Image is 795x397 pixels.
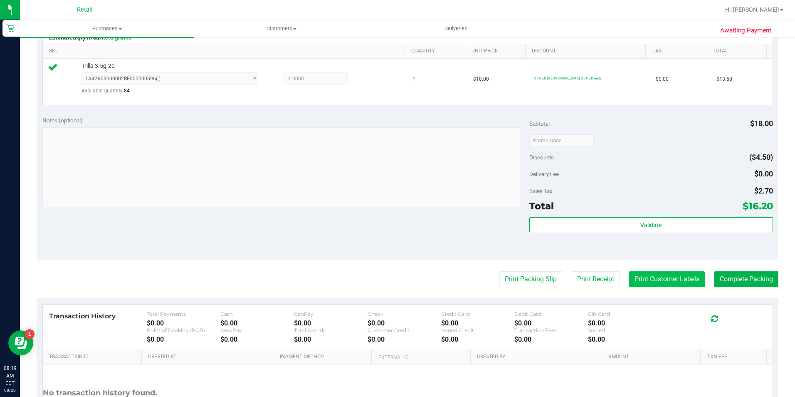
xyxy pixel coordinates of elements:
div: $0.00 [294,335,368,343]
div: $0.00 [514,335,588,343]
div: AeroPay [220,327,294,333]
a: Tax [652,48,703,55]
span: Delivery Fee [529,171,559,177]
div: Point of Banking (POB) [147,327,220,333]
span: Customers [195,25,368,32]
span: Subtotal [529,120,550,127]
span: Notes (optional) [42,117,83,124]
span: ($4.50) [749,153,773,161]
div: $0.00 [294,319,368,327]
div: Voided [588,327,662,333]
a: Payment Method [280,354,369,360]
span: Trilla 3.5g-20 [81,62,115,70]
div: Credit Card [441,311,515,317]
div: $0.00 [368,335,441,343]
div: $0.00 [147,319,220,327]
span: Purchases [20,25,194,32]
div: $0.00 [368,319,441,327]
a: Customers [194,20,368,37]
div: $0.00 [147,335,220,343]
div: Check [368,311,441,317]
span: Validate [640,222,662,228]
a: Purchases [20,20,194,37]
span: 1 [412,75,415,83]
div: $0.00 [588,319,662,327]
span: $18.00 [473,75,489,83]
button: Validate [529,217,773,232]
iframe: Resource center unread badge [25,329,35,339]
a: Txn Fee [707,354,763,360]
th: External ID [371,350,470,365]
span: $0.00 [656,75,669,83]
span: $0.00 [754,169,773,178]
a: Unit Price [472,48,522,55]
div: $0.00 [441,335,515,343]
div: $0.00 [441,319,515,327]
p: 08/28 [4,387,16,393]
span: Sales Tax [529,188,553,194]
a: SKU [49,48,401,55]
a: Created By [477,354,599,360]
div: Transaction Fees [514,327,588,333]
div: $0.00 [220,319,294,327]
div: Customer Credit [368,327,441,333]
a: Transaction ID [49,354,138,360]
span: $2.70 [754,186,773,195]
span: $13.50 [716,75,732,83]
button: Print Packing Slip [499,271,562,287]
span: Hi, [PERSON_NAME]! [725,6,779,13]
div: Gift Card [588,311,662,317]
span: $18.00 [750,119,773,128]
span: 25% off [GEOGRAPHIC_DATA]: 25% off each [534,76,601,80]
div: Issued Credit [441,327,515,333]
span: Awaiting Payment [720,26,771,35]
span: Retail [77,6,93,13]
button: Print Receipt [572,271,620,287]
span: $16.20 [743,200,773,212]
p: 08:19 AM EDT [4,365,16,387]
button: Print Customer Labels [629,271,705,287]
span: Total [529,200,554,212]
input: Promo Code [529,134,594,147]
span: Discounts [529,150,554,165]
div: Total Spendr [294,327,368,333]
div: $0.00 [220,335,294,343]
a: Total [713,48,763,55]
button: Complete Packing [714,271,778,287]
div: Debit Card [514,311,588,317]
div: Total Payments [147,311,220,317]
div: $0.00 [588,335,662,343]
div: Available Quantity: [81,85,268,101]
a: Created At [148,354,270,360]
div: CanPay [294,311,368,317]
a: Amount [608,354,697,360]
div: Cash [220,311,294,317]
iframe: Resource center [8,330,33,355]
a: Discount [532,48,642,55]
span: 84 [124,88,130,94]
div: $0.00 [514,319,588,327]
inline-svg: Retail [6,24,15,32]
